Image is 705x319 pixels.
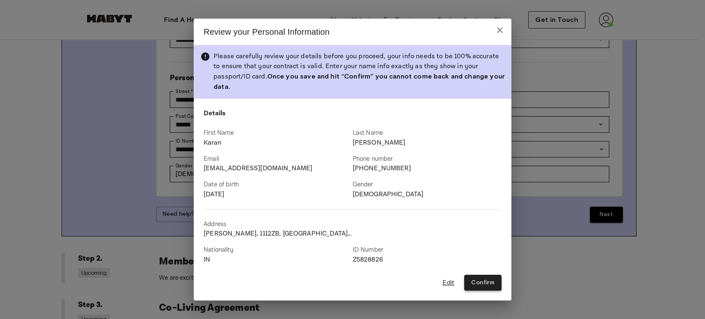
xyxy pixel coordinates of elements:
[353,180,502,190] p: Gender
[204,245,353,255] p: Nationality
[204,138,353,148] p: Karan
[353,129,502,138] p: Last Name
[353,138,502,148] p: [PERSON_NAME]
[353,245,502,255] p: ID Number
[204,229,353,239] p: [PERSON_NAME], 1112ZB, [GEOGRAPHIC_DATA], [GEOGRAPHIC_DATA]
[353,164,502,174] p: [PHONE_NUMBER]
[204,164,353,174] p: [EMAIL_ADDRESS][DOMAIN_NAME]
[214,72,505,90] b: Once you save and hit “Confirm” you cannot come back and change your data.
[491,22,508,38] button: close
[353,155,502,164] p: Phone number
[194,19,511,45] h2: Review your Personal Information
[204,220,353,229] p: Address
[204,109,501,119] p: Details
[464,275,501,291] button: Confirm
[204,180,353,190] p: Date of birth
[204,190,353,200] p: [DATE]
[214,52,505,92] p: Please carefully review your details before you proceed, your info needs to be 100% accurate to e...
[353,190,502,200] p: [DEMOGRAPHIC_DATA]
[204,155,353,164] p: Email
[353,255,502,265] p: Z5828826
[204,255,353,265] p: IN
[204,129,353,138] p: First Name
[442,278,465,288] div: Edit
